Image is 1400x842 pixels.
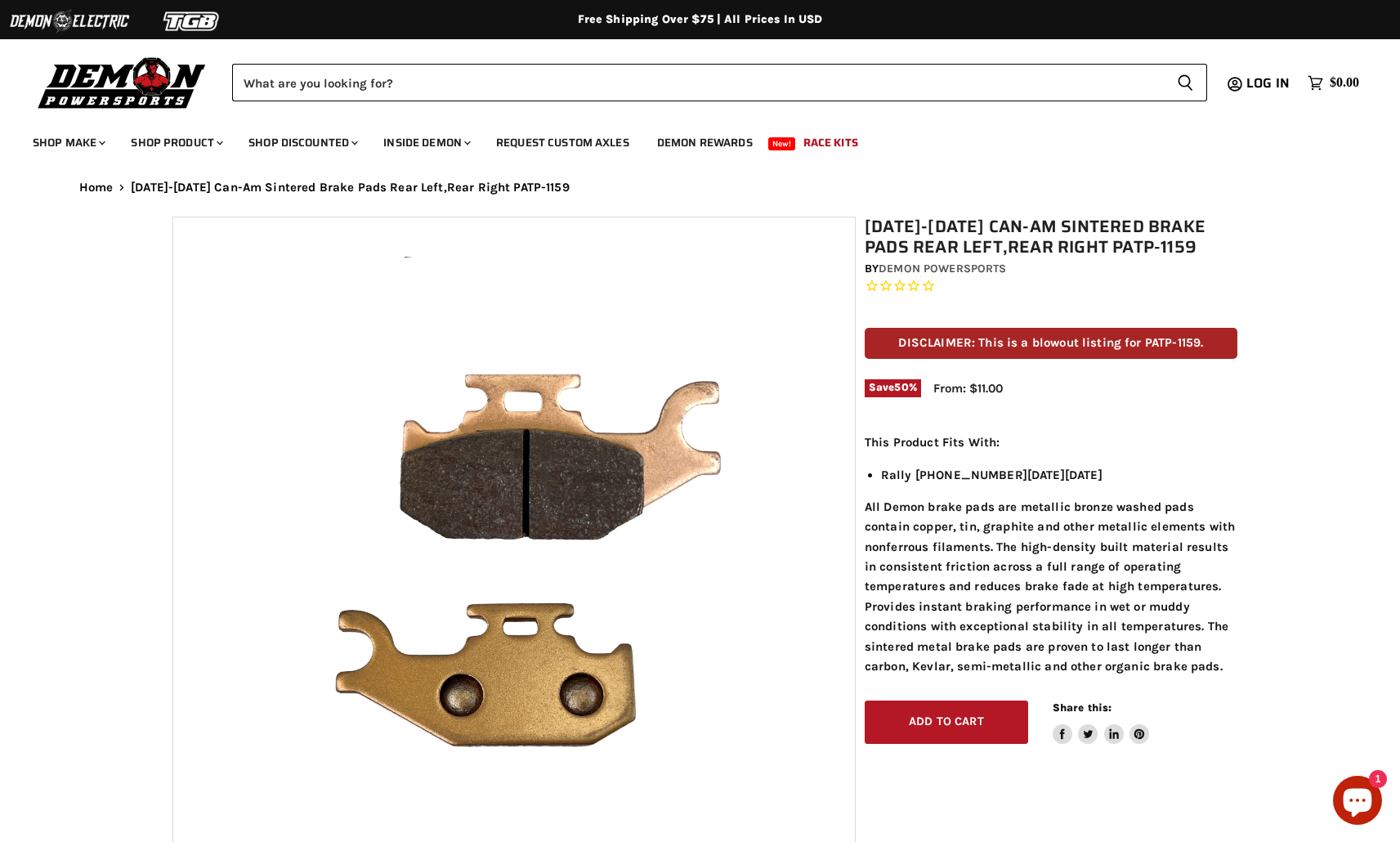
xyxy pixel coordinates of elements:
[47,181,1354,195] nav: Breadcrumbs
[484,126,642,159] a: Request Custom Axles
[645,126,765,159] a: Demon Rewards
[1164,64,1207,101] button: Search
[879,262,1006,275] a: Demon Powersports
[865,217,1237,258] h1: [DATE]-[DATE] Can-Am Sintered Brake Pads Rear Left,Rear Right PATP-1159
[119,126,233,159] a: Shop Product
[131,181,570,195] span: [DATE]-[DATE] Can-Am Sintered Brake Pads Rear Left,Rear Right PATP-1159
[20,126,115,159] a: Shop Make
[33,53,212,111] img: Demon Powersports
[47,12,1354,27] div: Free Shipping Over $75 | All Prices In USD
[791,126,870,159] a: Race Kits
[865,278,1237,295] span: Rated 0.0 out of 5 stars 0 reviews
[865,432,1237,452] p: This Product Fits With:
[865,432,1237,676] div: All Demon brake pads are metallic bronze washed pads contain copper, tin, graphite and other meta...
[768,137,796,150] span: New!
[894,381,908,393] span: 50
[79,181,114,195] a: Home
[232,64,1207,101] form: Product
[371,126,481,159] a: Inside Demon
[236,126,368,159] a: Shop Discounted
[1246,73,1290,93] span: Log in
[865,260,1237,278] div: by
[865,379,921,397] span: Save %
[881,465,1237,485] li: Rally [PHONE_NUMBER][DATE][DATE]
[131,6,253,37] img: TGB Logo 2
[232,64,1164,101] input: Search
[933,381,1003,396] span: From: $11.00
[1053,701,1150,744] aside: Share this:
[1330,75,1359,91] span: $0.00
[1299,71,1367,95] a: $0.00
[1053,701,1112,714] span: Share this:
[1239,76,1299,91] a: Log in
[865,701,1028,744] button: Add to cart
[909,714,984,728] span: Add to cart
[8,6,131,37] img: Demon Electric Logo 2
[20,119,1355,159] ul: Main menu
[865,328,1237,358] p: DISCLAIMER: This is a blowout listing for PATP-1159.
[1328,776,1387,829] inbox-online-store-chat: Shopify online store chat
